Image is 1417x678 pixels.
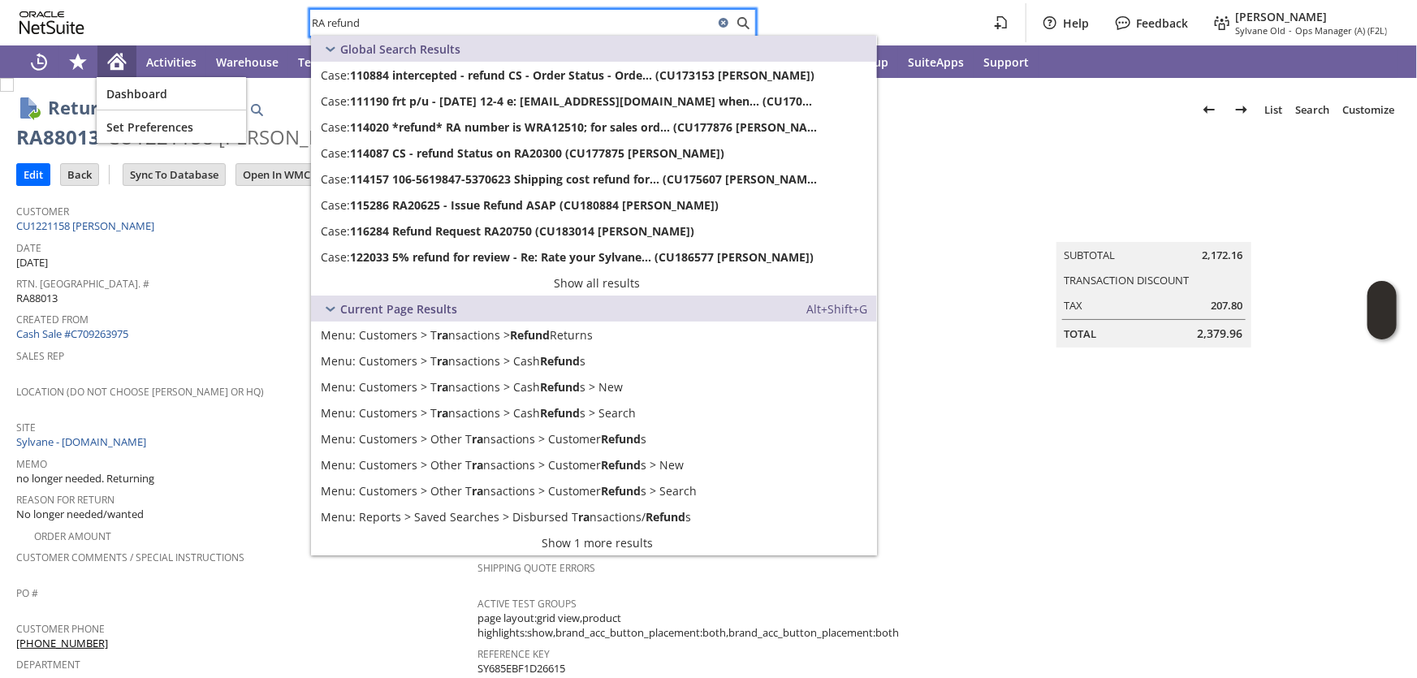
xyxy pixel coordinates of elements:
[311,399,877,425] a: Search
[17,164,50,185] input: Edit
[448,379,540,395] span: nsactions > Cash
[1235,24,1285,37] span: Sylvane Old
[16,385,264,399] a: Location (Do Not Choose [PERSON_NAME] or HQ)
[590,509,646,525] span: nsactions/
[311,88,877,114] a: Case:111190 frt p/u - [DATE] 12-4 e: [EMAIL_ADDRESS][DOMAIN_NAME] when... (CU170266 [PERSON_NAME]...
[359,509,578,525] span: Reports > Saved Searches > Disbursed T
[1367,311,1397,340] span: Oracle Guided Learning Widget. To move around, please hold and drag
[311,218,877,244] a: Case:116284 Refund Request RA20750 (CU183014 [PERSON_NAME])Edit:
[123,164,225,185] input: Sync To Database
[1367,281,1397,339] iframe: Click here to launch Oracle Guided Learning Help Panel
[68,52,88,71] svg: Shortcuts
[216,54,279,70] span: Warehouse
[359,327,437,343] span: Customers > T
[448,327,510,343] span: nsactions >
[350,145,724,161] span: 114087 CS - refund Status on RA20300 (CU177875 [PERSON_NAME])
[311,244,877,270] a: Case:122033 5% refund for review - Re: Rate your Sylvane... (CU186577 [PERSON_NAME])Edit:
[311,477,877,503] a: Search
[1065,248,1116,262] a: Subtotal
[311,62,877,88] a: Case:110884 intercepted - refund CS - Order Status - Orde... (CU173153 [PERSON_NAME])Edit:
[321,197,350,213] span: Case:
[550,327,593,343] span: Returns
[483,457,601,473] span: nsactions > Customer
[16,255,48,270] span: [DATE]
[898,45,974,78] a: SuiteApps
[16,326,128,341] a: Cash Sale #C709263975
[477,561,595,575] a: Shipping Quote Errors
[16,218,158,233] a: CU1221158 [PERSON_NAME]
[16,636,108,650] a: [PHONE_NUMBER]
[1289,24,1292,37] span: -
[1056,216,1251,242] caption: Summary
[359,353,437,369] span: Customers > T
[311,425,877,451] a: Customer Refunds
[34,529,111,543] a: Order Amount
[340,41,460,57] span: Global Search Results
[472,483,483,499] span: ra
[16,313,89,326] a: Created From
[236,164,317,185] input: Open In WMC
[1065,326,1097,341] a: Total
[321,67,350,83] span: Case:
[16,291,58,306] span: RA88013
[350,223,694,239] span: 116284 Refund Request RA20750 (CU183014 [PERSON_NAME])
[146,54,197,70] span: Activities
[16,421,36,434] a: Site
[437,379,448,395] span: ra
[359,483,472,499] span: Customers > Other T
[97,45,136,78] a: Home
[321,353,356,369] span: Menu:
[16,658,80,672] a: Department
[1258,97,1289,123] a: List
[350,93,817,109] span: 111190 frt p/u - [DATE] 12-4 e: [EMAIL_ADDRESS][DOMAIN_NAME] when... (CU170266 [PERSON_NAME])
[437,405,448,421] span: ra
[97,110,246,143] a: Set Preferences
[321,223,350,239] span: Case:
[974,45,1039,78] a: Support
[311,348,877,374] a: Cash Refunds
[16,457,47,471] a: Memo
[206,45,288,78] a: Warehouse
[311,114,877,140] a: Case:114020 *refund* RA number is WRA12510; for sales ord... (CU177876 [PERSON_NAME])Edit:
[311,451,877,477] a: New
[247,100,266,119] img: Quick Find
[359,431,472,447] span: Customers > Other T
[641,483,697,499] span: s > Search
[908,54,964,70] span: SuiteApps
[1289,97,1336,123] a: Search
[321,379,356,395] span: Menu:
[340,301,457,317] span: Current Page Results
[29,52,49,71] svg: Recent Records
[601,431,641,447] span: Refund
[685,509,691,525] span: s
[321,93,350,109] span: Case:
[16,622,105,636] a: Customer Phone
[1336,97,1401,123] a: Customize
[601,483,641,499] span: Refund
[1232,100,1251,119] img: Next
[298,54,324,70] span: Tech
[311,529,877,555] a: Show 1 more results
[641,431,646,447] span: s
[1295,24,1387,37] span: Ops Manager (A) (F2L)
[1065,298,1083,313] a: Tax
[16,349,64,363] a: Sales Rep
[19,45,58,78] a: Recent Records
[321,405,356,421] span: Menu:
[1198,326,1243,342] span: 2,379.96
[540,353,580,369] span: Refund
[321,457,356,473] span: Menu:
[58,45,97,78] div: Shortcuts
[106,86,236,101] span: Dashboard
[321,145,350,161] span: Case:
[136,45,206,78] a: Activities
[288,45,334,78] a: Tech
[16,551,244,564] a: Customer Comments / Special Instructions
[359,405,437,421] span: Customers > T
[311,322,877,348] a: Refund Returns
[97,77,246,110] a: Dashboard
[580,379,623,395] span: s > New
[321,483,356,499] span: Menu:
[359,379,437,395] span: Customers > T
[16,586,38,600] a: PO #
